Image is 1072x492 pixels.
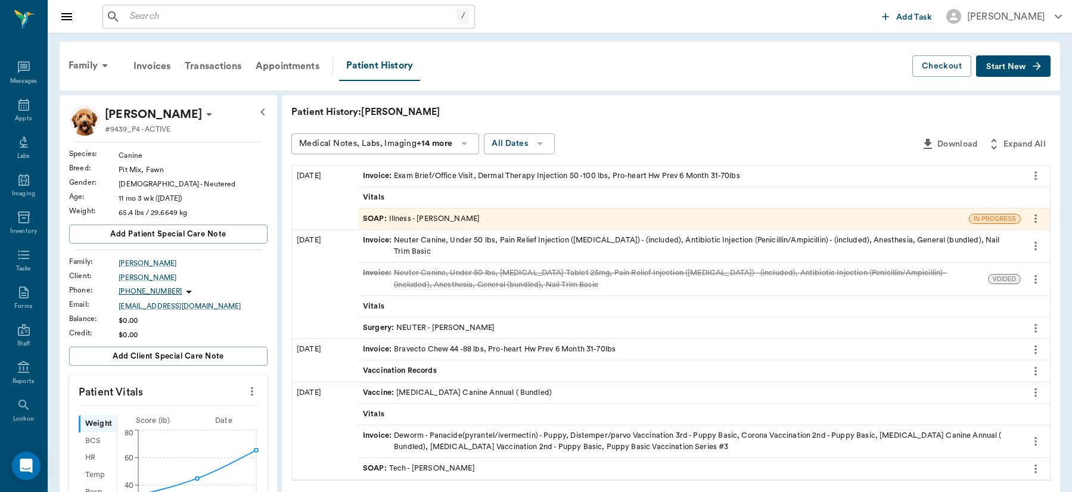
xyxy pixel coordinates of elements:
[292,382,358,479] div: [DATE]
[13,377,35,386] div: Reports
[69,225,268,244] button: Add patient Special Care Note
[69,328,119,338] div: Credit :
[339,51,420,81] a: Patient History
[363,430,394,453] span: Invoice :
[292,166,358,230] div: [DATE]
[363,409,387,420] span: Vitals
[119,329,268,340] div: $0.00
[119,150,268,161] div: Canine
[484,133,555,154] button: All Dates
[243,381,262,401] button: more
[119,164,268,175] div: Pit Mix, Fawn
[69,313,119,324] div: Balance :
[417,139,452,148] b: +14 more
[1003,137,1046,152] span: Expand All
[69,347,268,366] button: Add client Special Care Note
[61,51,119,80] div: Family
[363,267,983,290] div: Neuter Canine, Under 50 lbs, [MEDICAL_DATA] Tablet 25mg, Pain Relief Injection ([MEDICAL_DATA]) -...
[13,415,34,424] div: Lookup
[119,272,268,283] div: [PERSON_NAME]
[188,415,259,426] div: Date
[363,387,552,398] div: [MEDICAL_DATA] Canine Annual ( Bundled)
[125,429,133,437] tspan: 80
[69,191,119,202] div: Age :
[105,124,170,135] p: #9439_P4 - ACTIVE
[15,114,32,123] div: Appts
[970,214,1020,223] span: IN PROGRESS
[119,287,182,297] p: [PHONE_NUMBER]
[1026,208,1045,229] button: more
[291,105,649,119] p: Patient History: [PERSON_NAME]
[125,454,133,461] tspan: 60
[113,350,224,363] span: Add client Special Care Note
[363,192,387,203] span: Vitals
[363,463,475,474] div: Tech - [PERSON_NAME]
[69,375,268,405] p: Patient Vitals
[110,228,226,241] span: Add patient Special Care Note
[17,340,30,348] div: Staff
[69,205,119,216] div: Weight :
[119,207,268,218] div: 65.4 lbs / 29.6649 kg
[125,8,456,25] input: Search
[292,339,358,381] div: [DATE]
[125,482,133,489] tspan: 40
[69,285,119,295] div: Phone :
[117,415,188,426] div: Score ( lb )
[363,170,740,182] div: Exam Brief/Office Visit, Dermal Therapy Injection 50 -100 lbs, Pro-heart Hw Prev 6 Month 31-70lbs
[16,264,31,273] div: Tasks
[976,55,1051,77] button: Start New
[363,235,1016,257] div: Neuter Canine, Under 50 lbs, Pain Relief Injection ([MEDICAL_DATA]) - (included), Antibiotic Inje...
[10,227,37,236] div: Inventory
[916,133,982,155] button: Download
[1026,431,1045,451] button: more
[69,270,119,281] div: Client :
[119,258,268,269] a: [PERSON_NAME]
[363,322,495,334] div: NEUTER - [PERSON_NAME]
[912,55,971,77] button: Checkout
[119,315,268,326] div: $0.00
[105,105,202,124] p: [PERSON_NAME]
[119,301,268,312] a: [EMAIL_ADDRESS][DOMAIN_NAME]
[937,5,1071,27] button: [PERSON_NAME]
[456,8,470,24] div: /
[363,387,396,398] span: Vaccine :
[982,133,1051,155] button: Expand All
[14,302,32,311] div: Forms
[363,235,394,257] span: Invoice :
[79,466,117,484] div: Temp
[69,256,119,267] div: Family :
[119,179,268,189] div: [DEMOGRAPHIC_DATA] - Neutered
[126,52,178,80] a: Invoices
[363,322,396,334] span: Surgery :
[363,213,480,225] div: Illness - [PERSON_NAME]
[363,430,1016,453] div: Deworm - Panacide(pyrantel/ivermectin) - Puppy, Distemper/parvo Vaccination 3rd - Puppy Basic, Co...
[69,148,119,159] div: Species :
[119,193,268,204] div: 11 mo 3 wk ([DATE])
[292,230,358,338] div: [DATE]
[17,152,30,161] div: Labs
[1026,318,1045,338] button: more
[299,136,452,151] div: Medical Notes, Labs, Imaging
[363,463,389,474] span: SOAP :
[1026,459,1045,479] button: more
[967,10,1045,24] div: [PERSON_NAME]
[363,170,394,182] span: Invoice :
[69,177,119,188] div: Gender :
[10,77,38,86] div: Messages
[1026,382,1045,403] button: more
[363,301,387,312] span: Vitals
[69,299,119,310] div: Email :
[363,213,389,225] span: SOAP :
[1026,361,1045,381] button: more
[12,189,35,198] div: Imaging
[363,344,394,355] span: Invoice :
[105,105,202,124] div: Samuel Perez
[69,163,119,173] div: Breed :
[79,450,117,467] div: HR
[178,52,248,80] div: Transactions
[248,52,327,80] a: Appointments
